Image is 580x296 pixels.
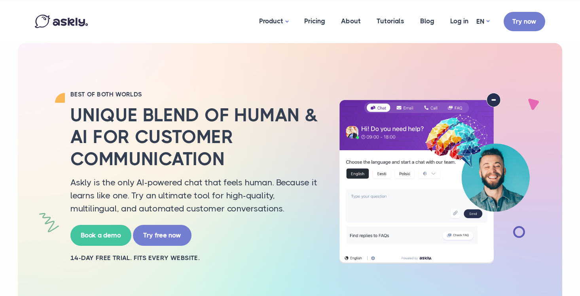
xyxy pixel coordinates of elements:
[35,15,88,28] img: Askly
[412,2,442,40] a: Blog
[133,225,191,246] a: Try free now
[442,2,476,40] a: Log in
[369,2,412,40] a: Tutorials
[70,176,320,215] p: Askly is the only AI-powered chat that feels human. Because it learns like one. Try an ultimate t...
[70,225,131,246] a: Book a demo
[70,254,320,262] h2: 14-day free trial. Fits every website.
[476,16,489,27] a: EN
[70,90,320,98] h2: BEST OF BOTH WORLDS
[333,2,369,40] a: About
[296,2,333,40] a: Pricing
[251,2,296,41] a: Product
[504,12,545,31] a: Try now
[332,93,537,264] img: AI multilingual chat
[70,104,320,170] h2: Unique blend of human & AI for customer communication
